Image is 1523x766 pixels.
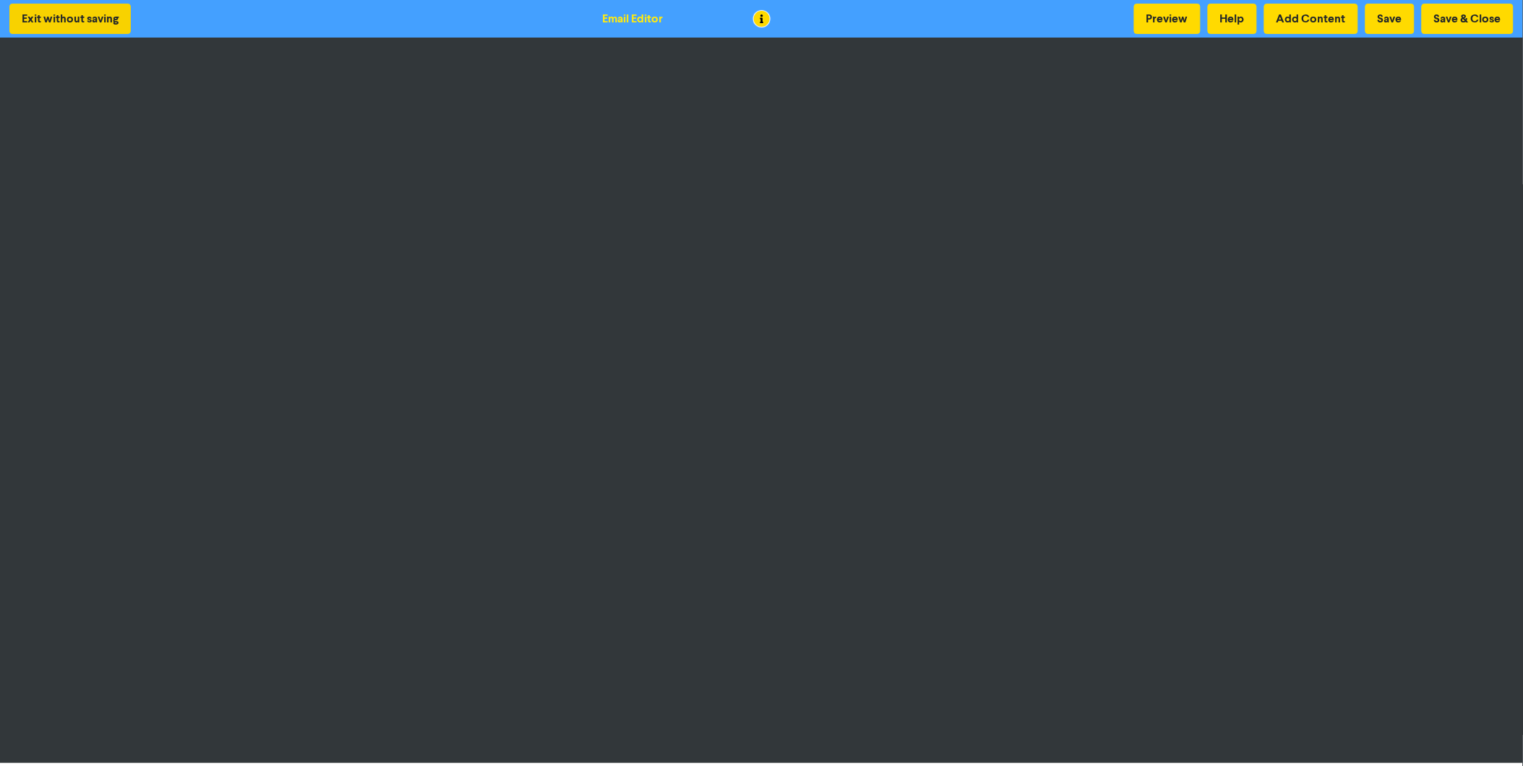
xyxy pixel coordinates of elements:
[1134,4,1201,34] button: Preview
[1422,4,1514,34] button: Save & Close
[602,10,663,27] div: Email Editor
[9,4,131,34] button: Exit without saving
[1208,4,1257,34] button: Help
[1365,4,1415,34] button: Save
[1264,4,1358,34] button: Add Content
